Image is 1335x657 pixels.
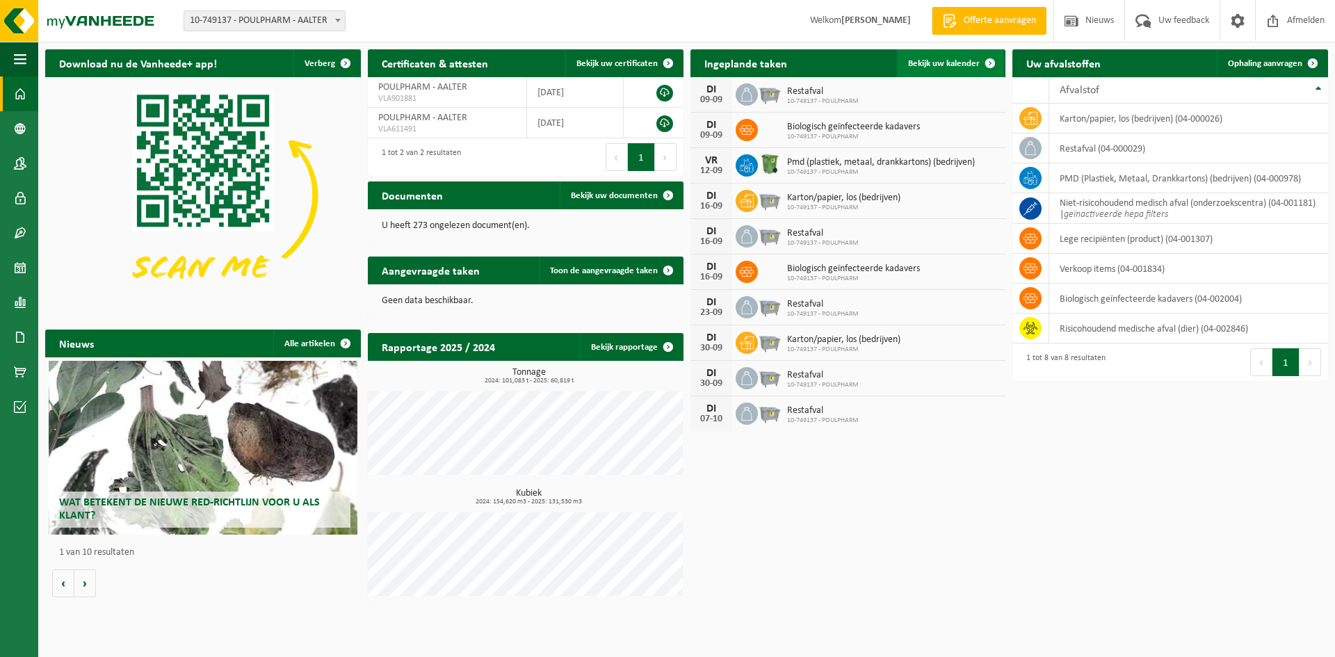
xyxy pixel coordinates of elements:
div: DI [697,403,725,414]
span: Verberg [305,59,335,68]
p: U heeft 273 ongelezen document(en). [382,221,670,231]
div: DI [697,120,725,131]
h3: Tonnage [375,368,683,384]
img: WB-2500-GAL-GY-01 [758,223,782,247]
a: Offerte aanvragen [932,7,1046,35]
div: 30-09 [697,343,725,353]
div: 09-09 [697,131,725,140]
span: 2024: 101,083 t - 2025: 60,819 t [375,378,683,384]
div: 12-09 [697,166,725,176]
strong: [PERSON_NAME] [841,15,911,26]
div: 1 tot 2 van 2 resultaten [375,142,461,172]
div: DI [697,226,725,237]
button: Volgende [74,569,96,597]
span: Restafval [787,228,859,239]
a: Alle artikelen [273,330,359,357]
a: Wat betekent de nieuwe RED-richtlijn voor u als klant? [49,361,358,535]
span: POULPHARM - AALTER [378,113,467,123]
h2: Rapportage 2025 / 2024 [368,333,509,360]
button: Previous [606,143,628,171]
span: Pmd (plastiek, metaal, drankkartons) (bedrijven) [787,157,975,168]
button: Next [655,143,677,171]
span: Toon de aangevraagde taken [550,266,658,275]
span: Karton/papier, los (bedrijven) [787,334,900,346]
h3: Kubiek [375,489,683,505]
h2: Documenten [368,181,457,209]
td: [DATE] [527,77,624,108]
div: DI [697,190,725,202]
span: VLA611491 [378,124,516,135]
span: 2024: 154,620 m3 - 2025: 131,530 m3 [375,498,683,505]
div: 07-10 [697,414,725,424]
a: Toon de aangevraagde taken [539,257,682,284]
img: WB-2500-GAL-GY-01 [758,400,782,424]
span: Afvalstof [1060,85,1099,96]
span: 10-749137 - POULPHARM [787,275,920,283]
h2: Ingeplande taken [690,49,801,76]
span: 10-749137 - POULPHARM - AALTER [184,10,346,31]
button: Verberg [293,49,359,77]
span: Restafval [787,299,859,310]
img: WB-2500-GAL-GY-01 [758,81,782,105]
td: restafval (04-000029) [1049,133,1328,163]
img: Download de VHEPlus App [45,77,361,314]
div: DI [697,261,725,273]
span: Offerte aanvragen [960,14,1039,28]
span: Restafval [787,370,859,381]
a: Bekijk uw certificaten [565,49,682,77]
div: DI [697,332,725,343]
a: Bekijk uw documenten [560,181,682,209]
div: 16-09 [697,273,725,282]
span: 10-749137 - POULPHARM [787,416,859,425]
button: Vorige [52,569,74,597]
td: [DATE] [527,108,624,138]
div: 16-09 [697,202,725,211]
img: WB-2500-GAL-GY-01 [758,330,782,353]
td: risicohoudend medische afval (dier) (04-002846) [1049,314,1328,343]
span: 10-749137 - POULPHARM - AALTER [184,11,345,31]
span: Bekijk uw kalender [908,59,980,68]
div: DI [697,368,725,379]
a: Bekijk uw kalender [897,49,1004,77]
img: WB-2500-GAL-GY-01 [758,365,782,389]
img: WB-2500-GAL-GY-01 [758,294,782,318]
button: 1 [628,143,655,171]
span: POULPHARM - AALTER [378,82,467,92]
div: 23-09 [697,308,725,318]
button: Previous [1250,348,1272,376]
td: Biologisch geïnfecteerde kadavers (04-002004) [1049,284,1328,314]
span: 10-749137 - POULPHARM [787,310,859,318]
span: 10-749137 - POULPHARM [787,381,859,389]
div: DI [697,297,725,308]
td: niet-risicohoudend medisch afval (onderzoekscentra) (04-001181) | [1049,193,1328,224]
div: DI [697,84,725,95]
div: 1 tot 8 van 8 resultaten [1019,347,1106,378]
span: 10-749137 - POULPHARM [787,346,900,354]
td: PMD (Plastiek, Metaal, Drankkartons) (bedrijven) (04-000978) [1049,163,1328,193]
span: Restafval [787,405,859,416]
p: Geen data beschikbaar. [382,296,670,306]
button: 1 [1272,348,1300,376]
h2: Download nu de Vanheede+ app! [45,49,231,76]
span: Restafval [787,86,859,97]
div: 16-09 [697,237,725,247]
a: Bekijk rapportage [580,333,682,361]
td: karton/papier, los (bedrijven) (04-000026) [1049,104,1328,133]
span: Bekijk uw certificaten [576,59,658,68]
span: Biologisch geïnfecteerde kadavers [787,122,920,133]
span: Karton/papier, los (bedrijven) [787,193,900,204]
p: 1 van 10 resultaten [59,548,354,558]
span: Biologisch geïnfecteerde kadavers [787,263,920,275]
a: Ophaling aanvragen [1217,49,1327,77]
div: VR [697,155,725,166]
div: 09-09 [697,95,725,105]
h2: Certificaten & attesten [368,49,502,76]
span: Ophaling aanvragen [1228,59,1302,68]
td: verkoop items (04-001834) [1049,254,1328,284]
span: 10-749137 - POULPHARM [787,97,859,106]
img: WB-2500-GAL-GY-01 [758,188,782,211]
span: 10-749137 - POULPHARM [787,204,900,212]
span: 10-749137 - POULPHARM [787,133,920,141]
span: Wat betekent de nieuwe RED-richtlijn voor u als klant? [59,497,320,521]
span: VLA901881 [378,93,516,104]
